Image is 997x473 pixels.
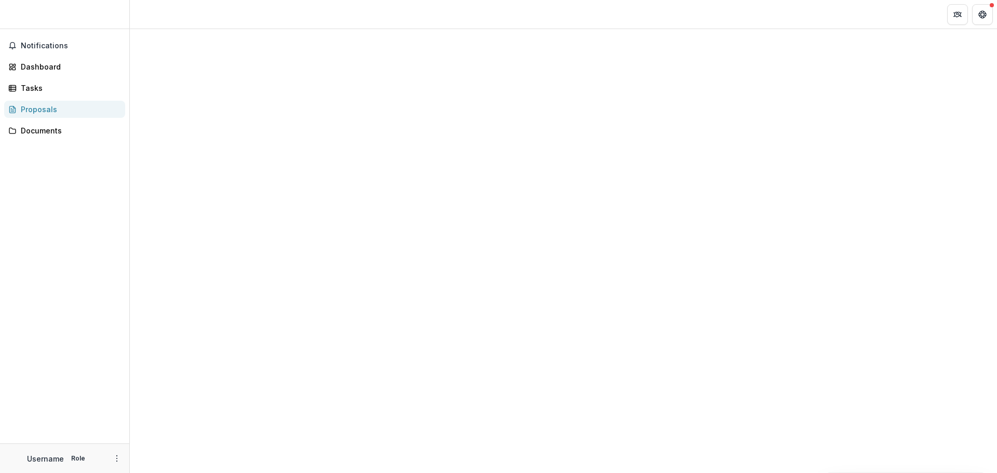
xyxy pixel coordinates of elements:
div: Dashboard [21,61,117,72]
button: Partners [947,4,968,25]
p: Username [27,453,64,464]
span: Notifications [21,42,121,50]
a: Proposals [4,101,125,118]
button: Get Help [972,4,993,25]
a: Dashboard [4,58,125,75]
div: Documents [21,125,117,136]
button: Notifications [4,37,125,54]
a: Tasks [4,79,125,97]
p: Role [68,454,88,463]
a: Documents [4,122,125,139]
button: More [111,452,123,465]
div: Tasks [21,83,117,93]
div: Proposals [21,104,117,115]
